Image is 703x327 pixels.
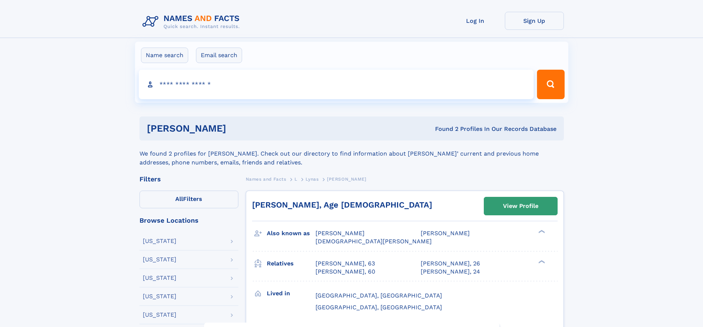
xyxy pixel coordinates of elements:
[139,176,238,182] div: Filters
[267,287,316,300] h3: Lived in
[421,260,480,268] a: [PERSON_NAME], 26
[446,12,505,30] a: Log In
[294,177,297,182] span: L
[139,217,238,224] div: Browse Locations
[143,275,176,281] div: [US_STATE]
[537,229,545,234] div: ❯
[316,268,375,276] a: [PERSON_NAME], 60
[306,177,318,182] span: Lynas
[139,191,238,208] label: Filters
[421,230,470,237] span: [PERSON_NAME]
[139,70,534,99] input: search input
[503,198,538,215] div: View Profile
[143,312,176,318] div: [US_STATE]
[143,257,176,262] div: [US_STATE]
[141,48,188,63] label: Name search
[316,304,442,311] span: [GEOGRAPHIC_DATA], [GEOGRAPHIC_DATA]
[143,238,176,244] div: [US_STATE]
[421,268,480,276] a: [PERSON_NAME], 24
[484,197,557,215] a: View Profile
[175,195,183,202] span: All
[316,260,375,268] a: [PERSON_NAME], 63
[252,200,432,209] a: [PERSON_NAME], Age [DEMOGRAPHIC_DATA]
[139,140,564,167] div: We found 2 profiles for [PERSON_NAME]. Check out our directory to find information about [PERSON_...
[316,292,442,299] span: [GEOGRAPHIC_DATA], [GEOGRAPHIC_DATA]
[331,125,556,133] div: Found 2 Profiles In Our Records Database
[505,12,564,30] a: Sign Up
[316,230,365,237] span: [PERSON_NAME]
[196,48,242,63] label: Email search
[139,12,246,32] img: Logo Names and Facts
[143,293,176,299] div: [US_STATE]
[147,124,331,133] h1: [PERSON_NAME]
[316,238,432,245] span: [DEMOGRAPHIC_DATA][PERSON_NAME]
[306,174,318,184] a: Lynas
[267,227,316,240] h3: Also known as
[294,174,297,184] a: L
[537,70,564,99] button: Search Button
[327,177,366,182] span: [PERSON_NAME]
[537,259,545,264] div: ❯
[246,174,286,184] a: Names and Facts
[267,257,316,270] h3: Relatives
